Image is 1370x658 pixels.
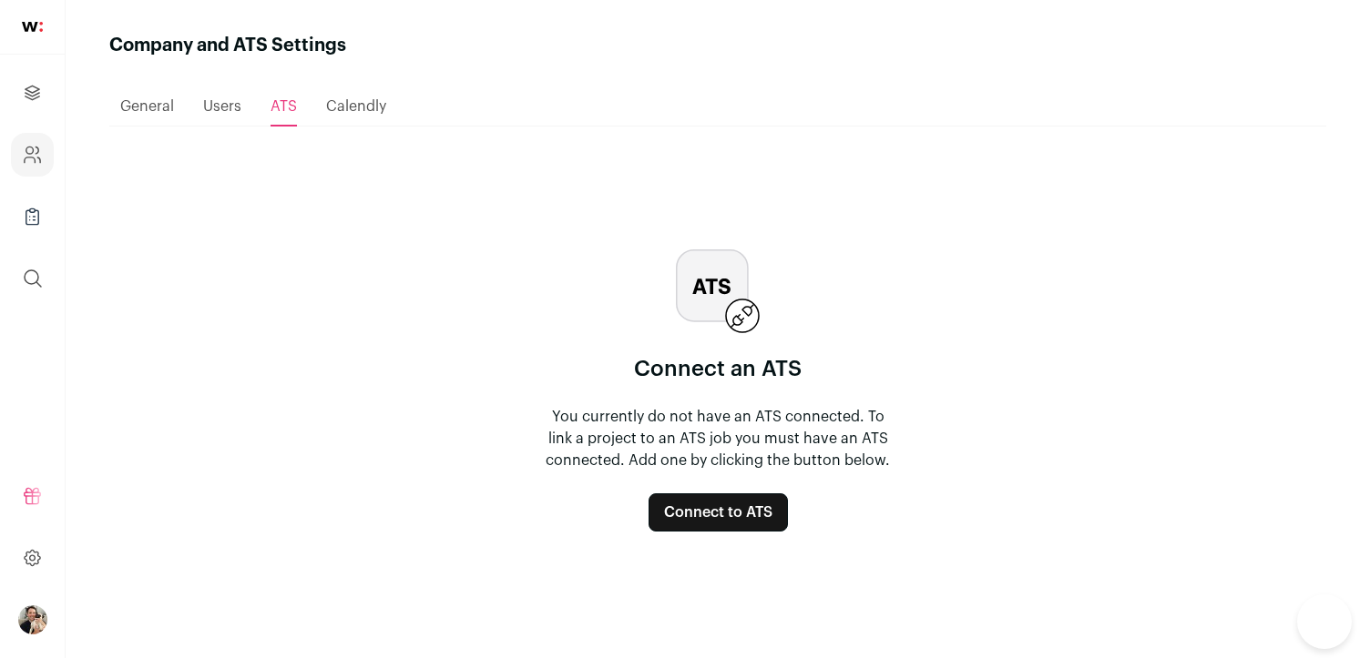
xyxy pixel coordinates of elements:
[109,33,346,58] h1: Company and ATS Settings
[120,99,174,114] span: General
[18,605,47,634] button: Open dropdown
[11,195,54,238] a: Company Lists
[18,605,47,634] img: 18356084-medium_jpg
[326,99,386,114] span: Calendly
[271,99,297,114] span: ATS
[543,406,893,471] p: You currently do not have an ATS connected. To link a project to an ATS job you must have an ATS ...
[649,493,788,531] button: Connect to ATS
[634,355,802,384] p: Connect an ATS
[203,99,241,114] span: Users
[22,22,43,32] img: wellfound-shorthand-0d5821cbd27db2630d0214b213865d53afaa358527fdda9d0ea32b1df1b89c2c.svg
[120,88,174,125] a: General
[203,88,241,125] a: Users
[1297,594,1352,649] iframe: Help Scout Beacon - Open
[11,133,54,177] a: Company and ATS Settings
[11,71,54,115] a: Projects
[326,88,386,125] a: Calendly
